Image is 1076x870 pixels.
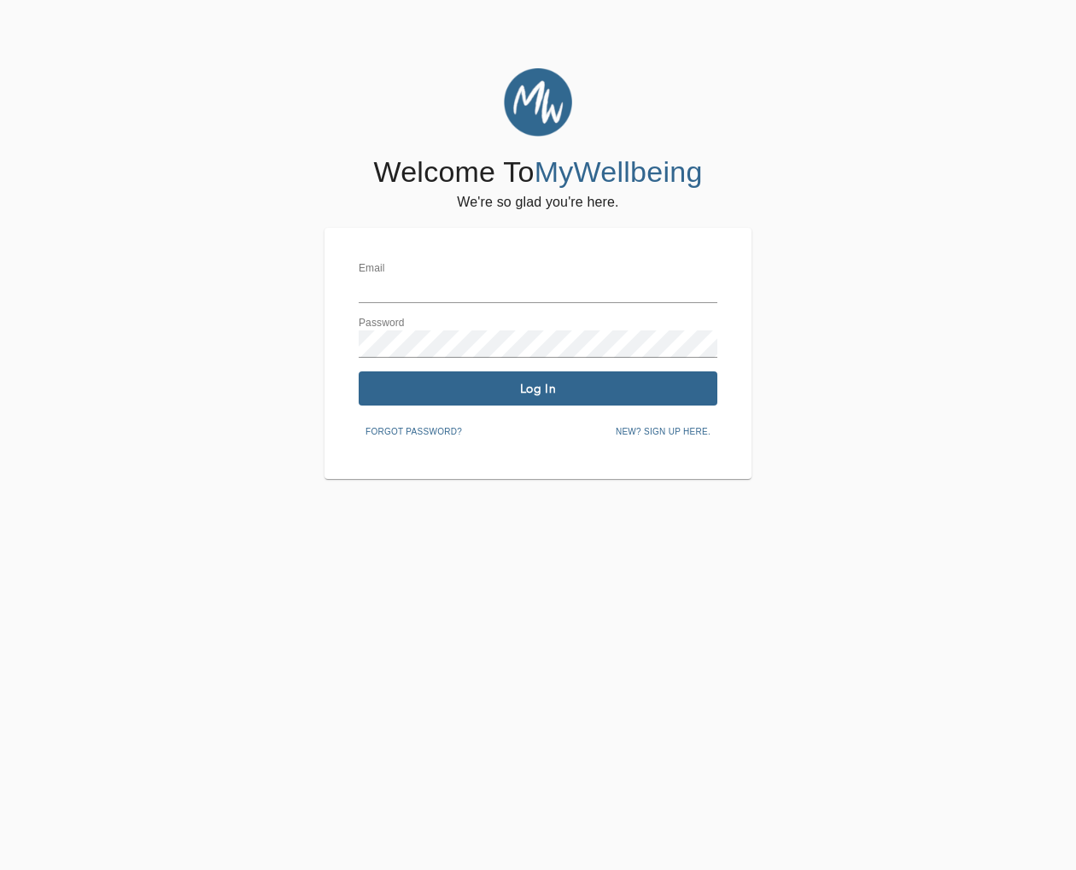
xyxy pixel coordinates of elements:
[609,419,717,445] button: New? Sign up here.
[504,68,572,137] img: MyWellbeing
[359,419,469,445] button: Forgot password?
[359,318,405,329] label: Password
[365,381,711,397] span: Log In
[365,424,462,440] span: Forgot password?
[359,423,469,437] a: Forgot password?
[373,155,702,190] h4: Welcome To
[535,155,703,188] span: MyWellbeing
[616,424,711,440] span: New? Sign up here.
[457,190,618,214] h6: We're so glad you're here.
[359,371,717,406] button: Log In
[359,264,385,274] label: Email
